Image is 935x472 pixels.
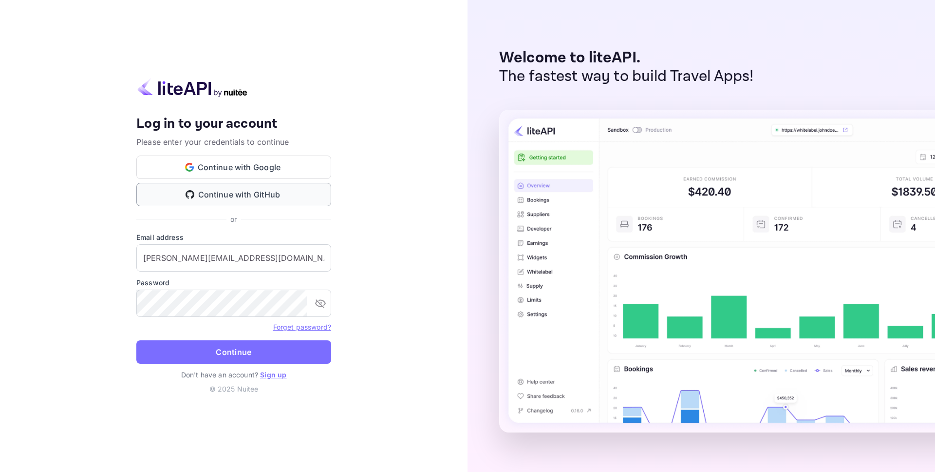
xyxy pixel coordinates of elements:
img: liteapi [136,78,248,97]
p: Don't have an account? [136,370,331,380]
label: Password [136,277,331,288]
h4: Log in to your account [136,116,331,133]
button: Continue [136,340,331,364]
a: Forget password? [273,322,331,332]
label: Email address [136,232,331,242]
button: toggle password visibility [311,294,330,313]
p: The fastest way to build Travel Apps! [499,67,754,86]
a: Sign up [260,371,286,379]
input: Enter your email address [136,244,331,272]
a: Forget password? [273,323,331,331]
p: or [230,214,237,224]
p: Please enter your credentials to continue [136,136,331,148]
button: Continue with GitHub [136,183,331,206]
p: © 2025 Nuitee [136,384,331,394]
p: Welcome to liteAPI. [499,49,754,67]
button: Continue with Google [136,156,331,179]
